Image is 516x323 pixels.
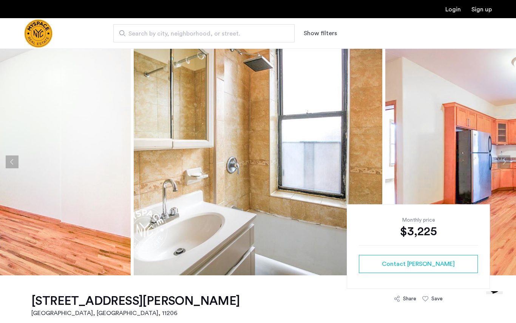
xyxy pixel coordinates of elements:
div: Save [431,295,443,303]
a: [STREET_ADDRESS][PERSON_NAME][GEOGRAPHIC_DATA], [GEOGRAPHIC_DATA], 11206 [31,293,240,318]
h2: [GEOGRAPHIC_DATA], [GEOGRAPHIC_DATA] , 11206 [31,309,240,318]
button: Show or hide filters [304,29,337,38]
button: button [359,255,478,273]
input: Apartment Search [113,24,295,42]
div: Share [403,295,416,303]
h1: [STREET_ADDRESS][PERSON_NAME] [31,293,240,309]
img: apartment [134,48,382,275]
button: Next apartment [497,155,510,168]
span: Contact [PERSON_NAME] [382,259,455,269]
div: $3,225 [359,224,478,239]
span: Search by city, neighborhood, or street. [128,29,273,38]
img: logo [24,19,53,48]
a: Registration [471,6,492,12]
iframe: chat widget [483,291,508,315]
div: Monthly price [359,216,478,224]
a: Cazamio Logo [24,19,53,48]
a: Login [445,6,461,12]
button: Previous apartment [6,155,19,168]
